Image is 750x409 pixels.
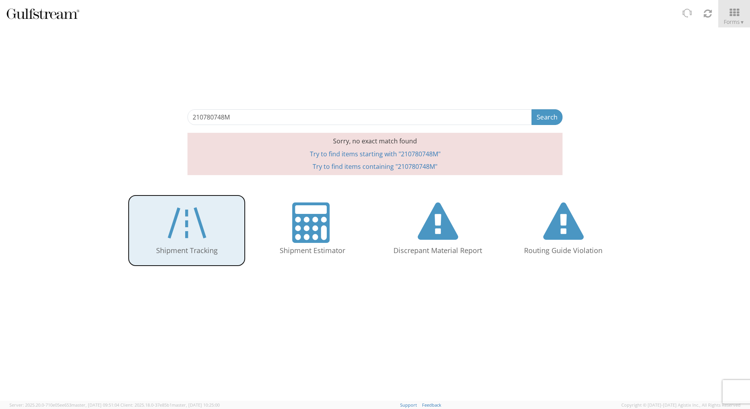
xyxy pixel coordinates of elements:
span: Server: 2025.20.0-710e05ee653 [9,402,119,408]
h4: Shipment Tracking [136,247,238,255]
span: master, [DATE] 09:51:04 [71,402,119,408]
a: Try to find items containing "210780748M" [313,162,437,171]
button: Search [532,109,562,125]
a: Discrepant Material Report [379,195,497,266]
a: Routing Guide Violation [504,195,622,266]
a: Try to find items starting with "210780748M" [310,150,441,158]
span: Client: 2025.18.0-37e85b1 [120,402,220,408]
a: Shipment Estimator [253,195,371,266]
a: Shipment Tracking [128,195,246,266]
span: Copyright © [DATE]-[DATE] Agistix Inc., All Rights Reserved [621,402,741,408]
span: master, [DATE] 10:25:00 [172,402,220,408]
p: Sorry, no exact match found [249,133,501,150]
h4: Shipment Estimator [261,247,363,255]
span: ▼ [740,19,745,25]
h4: Discrepant Material Report [387,247,489,255]
input: Enter the Reference Number, Pro Number, Bill of Lading, or Agistix Number (at least 4 chars) [187,109,532,125]
a: Support [400,402,417,408]
h4: Routing Guide Violation [512,247,614,255]
a: Feedback [422,402,441,408]
span: Forms [724,18,745,25]
img: gulfstream-logo-030f482cb65ec2084a9d.png [6,7,80,20]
